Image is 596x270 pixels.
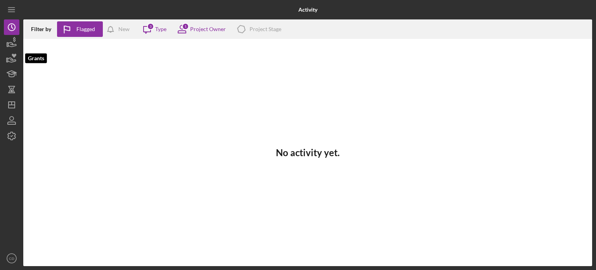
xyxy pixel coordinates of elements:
[570,236,588,254] iframe: Intercom live chat
[155,26,166,32] div: Type
[4,251,19,266] button: CD
[76,21,95,37] div: Flagged
[298,7,317,13] b: Activity
[31,26,57,32] div: Filter by
[147,23,154,30] div: 3
[182,23,189,30] div: 1
[57,21,103,37] button: Flagged
[276,147,340,158] h3: No activity yet.
[190,26,226,32] div: Project Owner
[9,256,14,261] text: CD
[249,26,281,32] div: Project Stage
[118,21,130,37] div: New
[103,21,137,37] button: New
